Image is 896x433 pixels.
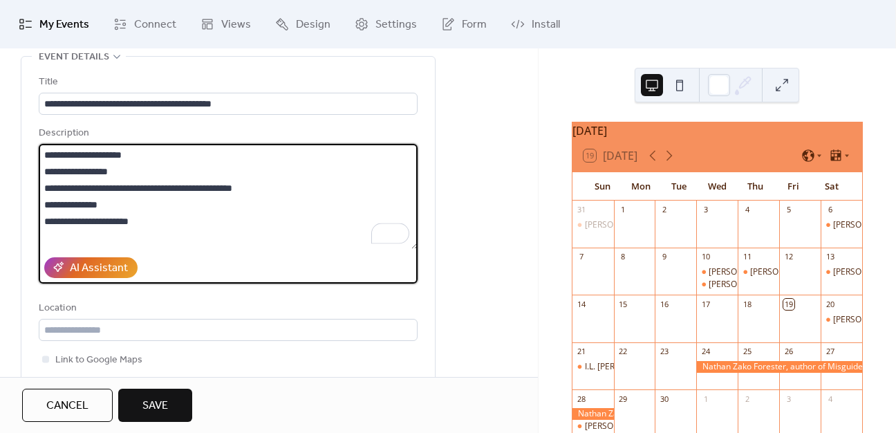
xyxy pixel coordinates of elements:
[742,347,752,357] div: 25
[825,205,835,215] div: 6
[742,252,752,262] div: 11
[584,173,622,201] div: Sun
[696,279,738,291] div: Leonard J. Lehrman, author of Continuator: The Autobiography of a Socially-Conscious, Cosmopolita...
[22,389,113,422] button: Cancel
[783,394,794,404] div: 3
[700,299,711,309] div: 17
[742,205,752,215] div: 4
[572,219,614,231] div: Falia Koppe, author of Sisterhood Eternal
[783,347,794,357] div: 26
[577,252,587,262] div: 7
[696,361,862,373] div: Nathan Zako Forester, author of Misguided: Book One Of The Memories Trilogy
[825,252,835,262] div: 13
[577,299,587,309] div: 14
[39,144,418,249] textarea: To enrich screen reader interactions, please activate Accessibility in Grammarly extension settings
[783,299,794,309] div: 19
[738,266,779,278] div: Linda Lee Cermak Kocan, author of Harvesting Memories
[572,421,614,432] div: Rodney Phillips, author of Dissension: A Disagreement that Leads to Discord
[39,17,89,33] span: My Events
[821,314,862,326] div: Marisa Catanzaro, author of The Next Generation: Authentic Italian Cooking
[39,125,415,142] div: Description
[659,394,669,404] div: 30
[55,352,142,369] span: Link to Google Maps
[577,394,587,404] div: 28
[742,299,752,309] div: 18
[618,252,628,262] div: 8
[431,6,497,43] a: Form
[585,421,884,432] div: [PERSON_NAME], author of Dissension: A Disagreement that Leads to Discord
[142,398,168,414] span: Save
[700,394,711,404] div: 1
[118,389,192,422] button: Save
[622,173,660,201] div: Mon
[700,347,711,357] div: 24
[825,347,835,357] div: 27
[700,205,711,215] div: 3
[659,205,669,215] div: 2
[659,252,669,262] div: 9
[821,219,862,231] div: Falia Koppe, author of Sisterhood Eternal
[572,122,862,139] div: [DATE]
[821,266,862,278] div: Cheryl Williams, author of A Lesson a Day: A Child’s Way and More!
[618,205,628,215] div: 1
[585,219,763,231] div: [PERSON_NAME], author of Sisterhood Eternal
[462,17,487,33] span: Form
[742,394,752,404] div: 2
[39,49,109,66] span: Event details
[783,205,794,215] div: 5
[618,347,628,357] div: 22
[501,6,570,43] a: Install
[698,173,736,201] div: Wed
[813,173,851,201] div: Sat
[39,74,415,91] div: Title
[221,17,251,33] span: Views
[344,6,427,43] a: Settings
[696,266,738,278] div: Theodore J. King and T. Gavin King, authors of Cowboy Bethlehem
[44,257,138,278] button: AI Assistant
[660,173,698,201] div: Tue
[825,394,835,404] div: 4
[375,17,417,33] span: Settings
[585,361,733,373] div: I.L. [PERSON_NAME], author of Beyond
[736,173,774,201] div: Thu
[618,299,628,309] div: 15
[532,17,560,33] span: Install
[8,6,100,43] a: My Events
[39,300,415,317] div: Location
[659,299,669,309] div: 16
[190,6,261,43] a: Views
[70,260,128,277] div: AI Assistant
[577,347,587,357] div: 21
[572,361,614,373] div: I.L. Middleton, author of Beyond
[134,17,176,33] span: Connect
[103,6,187,43] a: Connect
[572,408,614,420] div: Nathan Zako Forester, author of Misguided: Book One Of The Memories Trilogy
[774,173,812,201] div: Fri
[659,347,669,357] div: 23
[618,394,628,404] div: 29
[700,252,711,262] div: 10
[265,6,341,43] a: Design
[577,205,587,215] div: 31
[783,252,794,262] div: 12
[46,398,88,414] span: Cancel
[825,299,835,309] div: 20
[296,17,330,33] span: Design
